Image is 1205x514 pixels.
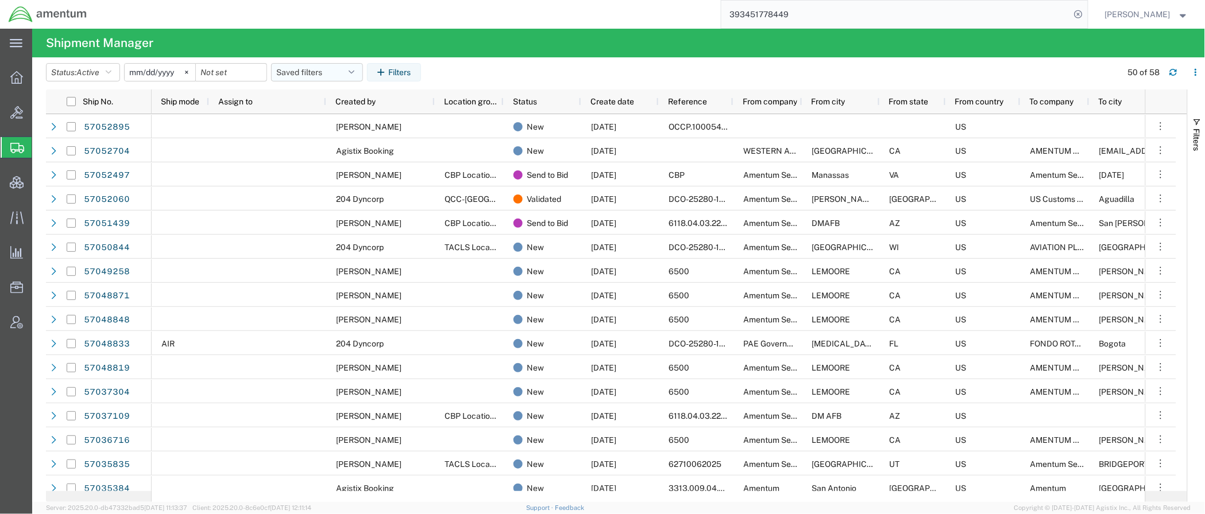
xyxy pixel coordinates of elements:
span: 3313.009.04.4008.408AC.AMEMAT [669,484,804,493]
span: 204 Dyncorp [336,243,384,252]
h4: Shipment Manager [46,29,153,57]
span: 10/07/2025 [591,219,616,228]
span: QCC-TX Location Group [445,194,605,204]
span: 62710062025 [669,460,721,469]
span: 10/07/2025 [591,363,616,372]
span: WI [890,243,899,252]
span: DMAFB [812,219,840,228]
span: AMENTUM SERVICES [1030,267,1113,276]
span: 10/07/2025 [591,267,616,276]
span: 10/07/2025 [591,146,616,155]
span: Amentum [743,484,779,493]
input: Search for shipment number, reference number [721,1,1071,28]
span: Create date [590,97,634,106]
span: AMENTUM SERVICES [1030,291,1113,300]
span: Amentum Services, Inc. [1030,460,1117,469]
span: Validated [527,187,561,211]
div: 50 of 58 [1128,67,1160,79]
span: US Customs & Border Protection [1030,194,1150,204]
span: US [956,363,967,372]
span: CBP Location Group [445,411,519,420]
span: New [527,307,544,332]
span: TX [890,194,972,204]
span: WESTERN AMERICAN SPECIALTIES [743,146,879,155]
span: AMENTUM SERVICES [1030,315,1113,324]
button: Filters [367,63,421,81]
span: San Antonio [812,484,857,493]
span: 10/06/2025 [591,411,616,420]
span: Corpus Christi [1099,170,1125,180]
span: 204 Dyncorp [336,194,384,204]
span: US [956,387,967,396]
span: US [956,339,967,348]
span: New [527,115,544,139]
span: Amentum Services [743,435,813,445]
span: AMENTUM SERVICES [1030,435,1113,445]
span: US [956,170,967,180]
span: AMENTUM SERVICES [1030,146,1113,155]
span: CBP Location Group [445,219,519,228]
a: 57036716 [83,431,130,450]
span: Bogota [1099,339,1126,348]
span: Quincy Gann [336,435,401,445]
a: 57052704 [83,142,130,161]
span: Doral [812,339,878,348]
span: US [956,219,967,228]
span: To city [1099,97,1122,106]
span: Status [513,97,537,106]
span: [DATE] 11:13:37 [144,504,187,511]
span: New [527,139,544,163]
a: Feedback [555,504,584,511]
span: US [956,194,967,204]
a: 57052060 [83,190,130,209]
span: LEMOORE [812,267,851,276]
button: Saved filters [271,63,363,81]
a: 57052497 [83,166,130,185]
span: Amentum Services [743,387,813,396]
span: New [527,259,544,283]
span: DCO-25280-169203 [669,243,744,252]
span: US [956,267,967,276]
span: Madison [812,243,894,252]
span: MILTON [1099,315,1165,324]
span: US [956,460,967,469]
span: MILTON [1099,363,1165,372]
button: [PERSON_NAME] [1104,7,1189,21]
a: 57037304 [83,383,130,402]
a: 57052895 [83,118,130,137]
span: Reference [668,97,707,106]
span: CBP Location Group [445,170,519,180]
span: LEMOORE [812,315,851,324]
span: 6500 [669,435,689,445]
span: SALT LAKE CITY [812,460,894,469]
span: CA [890,315,901,324]
span: LEMOORE [812,435,851,445]
span: New [527,332,544,356]
img: logo [8,6,87,23]
span: Amentum Services [743,291,813,300]
span: Aguadilla [1099,194,1135,204]
span: CA [890,291,901,300]
span: CA [890,146,901,155]
span: Manassas [812,170,849,180]
span: 10/07/2025 [591,315,616,324]
span: FONDO ROTATORIO DE LA POLICIA [1030,339,1162,348]
span: US [956,435,967,445]
span: Amentum Services, Inc. [743,194,829,204]
span: New [527,356,544,380]
span: Amentum Services, Inc [1030,219,1115,228]
a: 57048819 [83,359,130,377]
span: LEMOORE [812,291,851,300]
span: VA [890,170,899,180]
span: CA [890,363,901,372]
span: Jason Champagne [1105,8,1171,21]
span: 204 Dyncorp [336,339,384,348]
span: 10/06/2025 [591,387,616,396]
span: New [527,380,544,404]
span: 10/07/2025 [591,194,616,204]
span: Amentum Services, Inc. [743,243,829,252]
span: MILTON [1099,435,1165,445]
span: 10/06/2025 [591,435,616,445]
span: PAE Government Services, Inc. [743,339,856,348]
a: 57048871 [83,287,130,305]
